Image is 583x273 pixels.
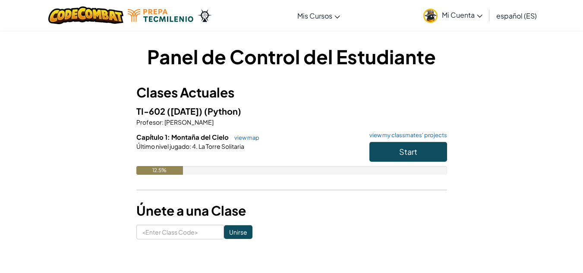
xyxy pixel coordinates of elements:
span: Profesor [136,118,162,126]
a: view my classmates' projects [365,132,447,138]
div: 12.5% [136,166,183,175]
h3: Únete a una Clase [136,201,447,220]
span: TI-602 ([DATE]) [136,106,204,116]
input: <Enter Class Code> [136,225,224,239]
span: español (ES) [496,11,537,20]
span: 4. [191,142,198,150]
span: Start [399,147,417,157]
button: Start [369,142,447,162]
img: Ozaria [198,9,211,22]
img: CodeCombat logo [48,6,124,24]
h3: Clases Actuales [136,83,447,102]
img: Tecmilenio logo [128,9,193,22]
a: view map [230,134,259,141]
span: : [162,118,164,126]
input: Unirse [224,225,252,239]
img: avatar [423,9,438,23]
span: La Torre Solitaria [198,142,244,150]
span: Mi Cuenta [442,10,482,19]
span: (Python) [204,106,241,116]
h1: Panel de Control del Estudiante [136,43,447,70]
span: [PERSON_NAME] [164,118,214,126]
a: español (ES) [492,4,541,27]
span: : [189,142,191,150]
a: Mi Cuenta [419,2,487,29]
span: Mis Cursos [297,11,332,20]
span: Capítulo 1: Montaña del Cielo [136,133,230,141]
span: Último nivel jugado [136,142,189,150]
a: Mis Cursos [293,4,344,27]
